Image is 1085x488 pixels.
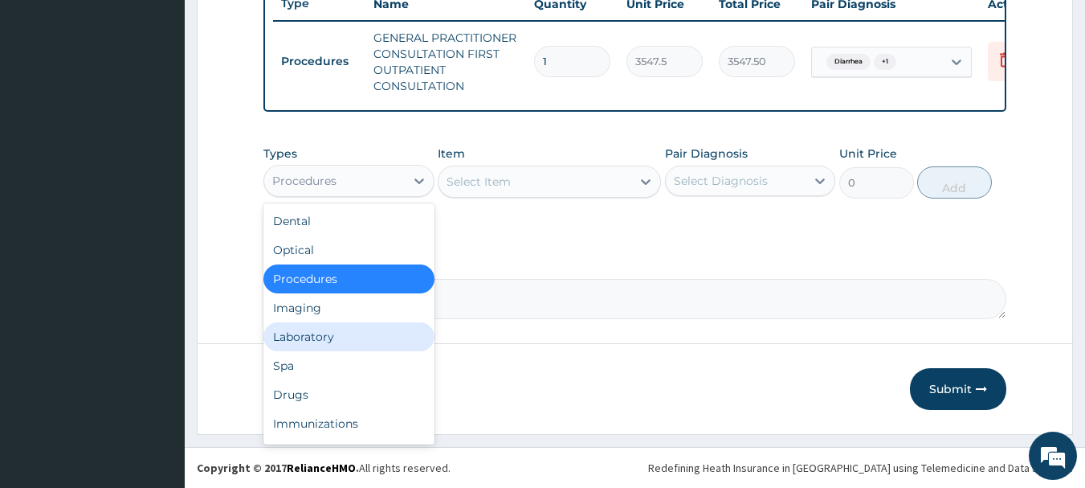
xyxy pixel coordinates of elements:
[197,461,359,475] strong: Copyright © 2017 .
[826,54,871,70] span: Diarrhea
[263,351,434,380] div: Spa
[447,174,511,190] div: Select Item
[910,368,1006,410] button: Submit
[263,147,297,161] label: Types
[84,90,270,111] div: Chat with us now
[263,207,434,236] div: Dental
[674,173,768,189] div: Select Diagnosis
[665,146,748,162] label: Pair Diagnosis
[263,409,434,438] div: Immunizations
[8,321,306,377] textarea: Type your message and hit 'Enter'
[839,146,897,162] label: Unit Price
[287,461,356,475] a: RelianceHMO
[263,265,434,293] div: Procedures
[917,166,992,199] button: Add
[438,146,465,162] label: Item
[263,256,1007,270] label: Comment
[648,460,1073,476] div: Redefining Heath Insurance in [GEOGRAPHIC_DATA] using Telemedicine and Data Science!
[263,293,434,322] div: Imaging
[263,322,434,351] div: Laboratory
[263,380,434,409] div: Drugs
[30,80,65,121] img: d_794563401_company_1708531726252_794563401
[874,54,896,70] span: + 1
[185,447,1085,488] footer: All rights reserved.
[273,47,365,76] td: Procedures
[93,143,222,306] span: We're online!
[263,236,434,265] div: Optical
[263,438,434,467] div: Others
[365,22,526,102] td: GENERAL PRACTITIONER CONSULTATION FIRST OUTPATIENT CONSULTATION
[272,173,337,189] div: Procedures
[263,8,302,47] div: Minimize live chat window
